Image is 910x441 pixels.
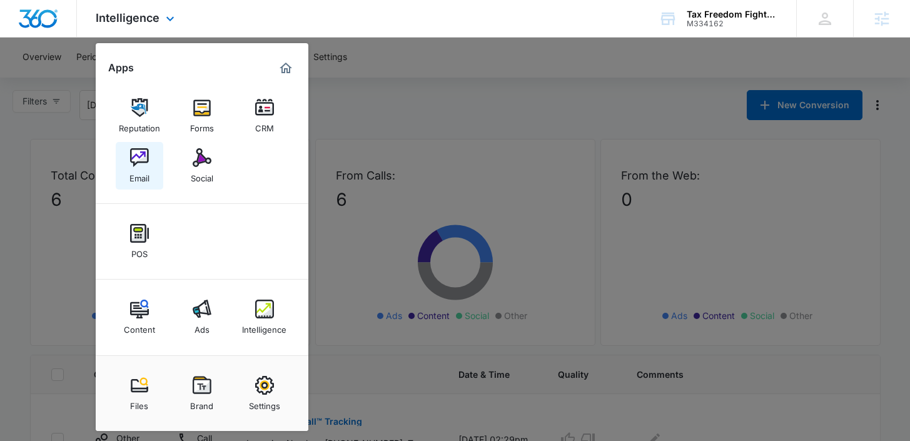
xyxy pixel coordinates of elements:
img: tab_domain_overview_orange.svg [34,73,44,83]
div: Settings [249,395,280,411]
div: v 4.0.25 [35,20,61,30]
a: POS [116,218,163,265]
h2: Apps [108,62,134,74]
a: Forms [178,92,226,139]
a: Content [116,293,163,341]
a: Settings [241,370,288,417]
div: Content [124,318,155,335]
div: Keywords by Traffic [138,74,211,82]
div: Email [129,167,149,183]
div: Forms [190,117,214,133]
img: logo_orange.svg [20,20,30,30]
a: Social [178,142,226,190]
div: Files [130,395,148,411]
img: website_grey.svg [20,33,30,43]
div: account id [687,19,778,28]
a: Files [116,370,163,417]
div: Ads [195,318,210,335]
a: Brand [178,370,226,417]
div: Intelligence [242,318,286,335]
a: Ads [178,293,226,341]
div: account name [687,9,778,19]
a: CRM [241,92,288,139]
div: Social [191,167,213,183]
a: Intelligence [241,293,288,341]
img: tab_keywords_by_traffic_grey.svg [124,73,134,83]
span: Intelligence [96,11,159,24]
div: CRM [255,117,274,133]
div: POS [131,243,148,259]
div: Reputation [119,117,160,133]
div: Brand [190,395,213,411]
div: Domain Overview [48,74,112,82]
a: Email [116,142,163,190]
a: Marketing 360® Dashboard [276,58,296,78]
div: Domain: [DOMAIN_NAME] [33,33,138,43]
a: Reputation [116,92,163,139]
